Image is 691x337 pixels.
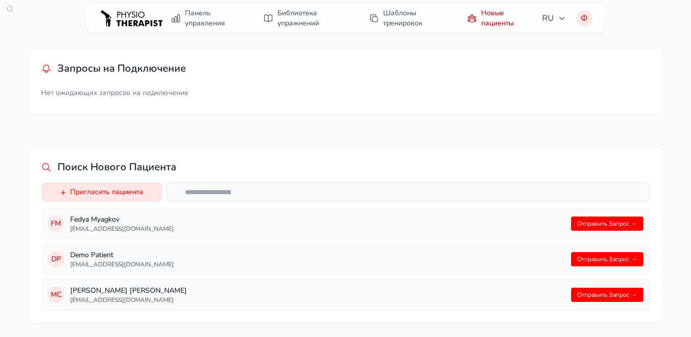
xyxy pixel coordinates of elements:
img: PHYSIOTHERAPISTRU logo [99,5,165,32]
span: + [60,188,66,197]
button: +Пригласить пациента [42,183,162,201]
button: Отправить Запрос → [571,217,643,231]
a: Новые пациенты [461,4,536,33]
p: Fedya Myagkov [70,215,565,225]
a: Панель управления [165,4,249,33]
span: F M [51,219,61,229]
button: Отправить Запрос → [571,252,643,266]
p: [EMAIL_ADDRESS][DOMAIN_NAME] [70,260,565,268]
button: Отправить Запрос → [571,288,643,302]
a: Библиотека упражнений [257,4,355,33]
p: [EMAIL_ADDRESS][DOMAIN_NAME] [70,225,565,233]
p: [EMAIL_ADDRESS][DOMAIN_NAME] [70,296,565,304]
p: [PERSON_NAME] [PERSON_NAME] [70,286,565,296]
span: М С [51,290,61,300]
button: Ф [576,10,592,26]
p: Demo Patient [70,250,565,260]
span: RU [542,12,566,24]
h2: Поиск Нового Пациента [57,160,176,174]
span: D P [51,254,61,264]
a: Шаблоны тренировок [363,4,453,33]
h2: Запросы на Подключение [57,62,186,76]
button: RU [536,8,572,28]
p: Нет ожидающих запросов на подключение [41,84,650,102]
